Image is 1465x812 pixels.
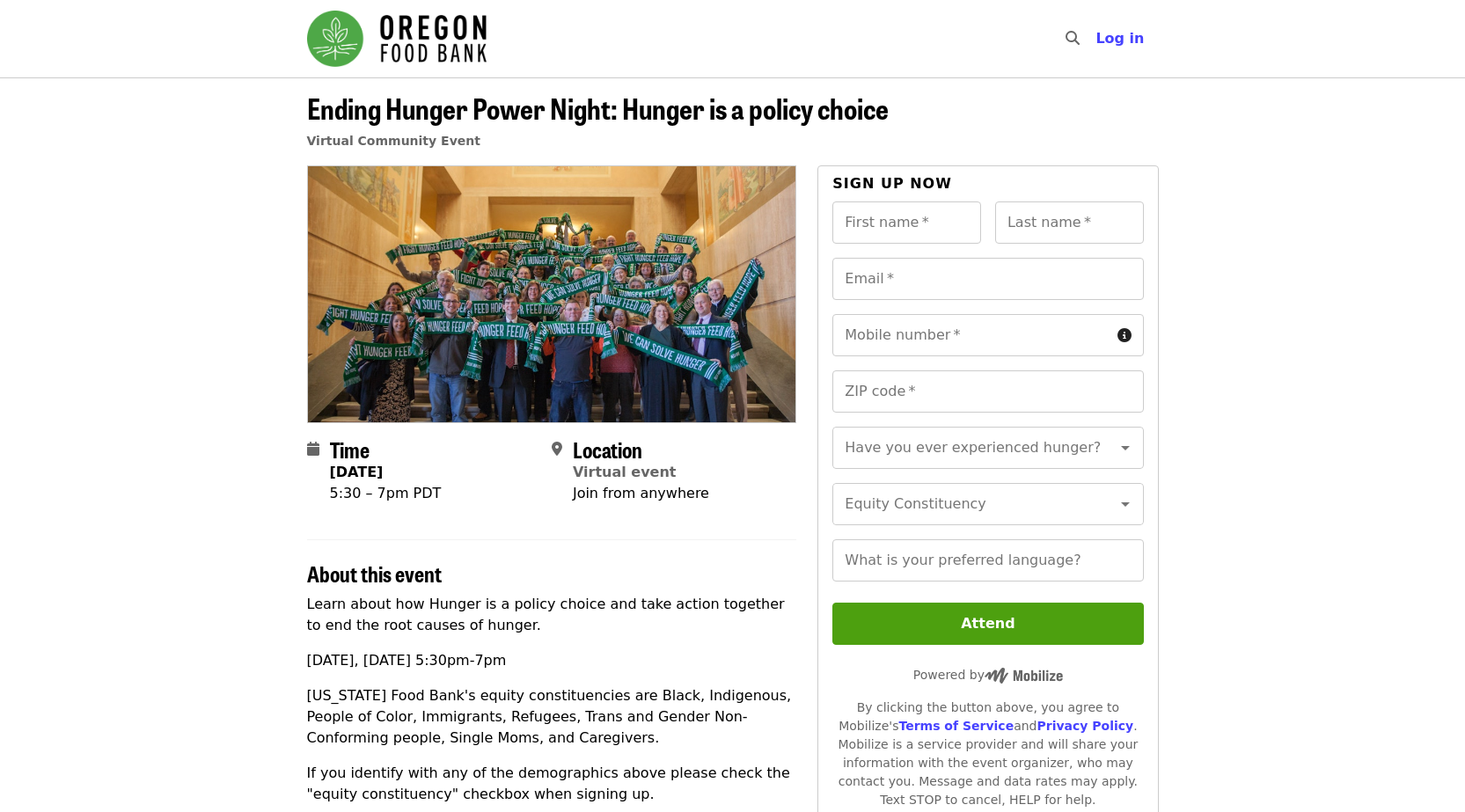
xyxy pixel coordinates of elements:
[573,434,642,465] span: Location
[995,201,1144,244] input: Last name
[832,699,1143,809] div: By clicking the button above, you agree to Mobilize's and . Mobilize is a service provider and wi...
[832,201,981,244] input: First name
[832,258,1143,300] input: Email
[307,594,797,636] p: Learn about how Hunger is a policy choice and take action together to end the root causes of hunger.
[832,175,952,192] span: Sign up now
[330,483,442,504] div: 5:30 – 7pm PDT
[307,685,797,749] p: [US_STATE] Food Bank's equity constituencies are Black, Indigenous, People of Color, Immigrants, ...
[985,668,1063,684] img: Powered by Mobilize
[913,668,1063,682] span: Powered by
[832,603,1143,645] button: Attend
[832,370,1143,413] input: ZIP code
[307,441,319,457] i: calendar icon
[552,441,562,457] i: map-marker-alt icon
[307,134,480,148] a: Virtual Community Event
[898,719,1014,733] a: Terms of Service
[1113,435,1138,460] button: Open
[832,314,1110,356] input: Mobile number
[1095,30,1144,47] span: Log in
[307,11,487,67] img: Oregon Food Bank - Home
[307,87,889,128] span: Ending Hunger Power Night: Hunger is a policy choice
[1117,327,1132,344] i: circle-info icon
[307,558,442,589] span: About this event
[832,539,1143,582] input: What is your preferred language?
[330,434,370,465] span: Time
[308,166,796,421] img: Ending Hunger Power Night: Hunger is a policy choice organized by Oregon Food Bank
[307,650,797,671] p: [DATE], [DATE] 5:30pm-7pm
[573,485,709,501] span: Join from anywhere
[1036,719,1133,733] a: Privacy Policy
[1090,18,1104,60] input: Search
[307,763,797,805] p: If you identify with any of the demographics above please check the "equity constituency" checkbo...
[1081,21,1158,56] button: Log in
[1066,30,1080,47] i: search icon
[573,464,677,480] a: Virtual event
[330,464,384,480] strong: [DATE]
[1113,492,1138,516] button: Open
